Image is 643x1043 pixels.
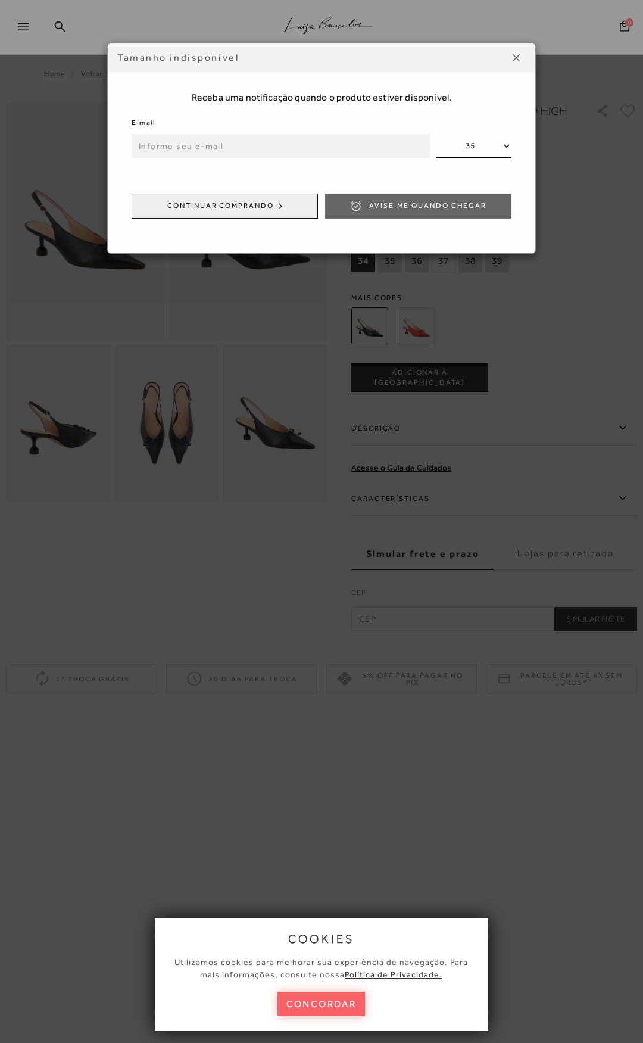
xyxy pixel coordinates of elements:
[369,201,486,211] span: Avise-me quando chegar
[513,54,520,61] img: icon-close.png
[345,970,443,979] a: Política de Privacidade.
[175,957,469,979] span: Utilizamos cookies para melhorar sua experiência de navegação. Para mais informações, consulte nossa
[132,117,155,129] label: E-mail
[277,992,366,1016] button: concordar
[132,194,318,219] button: Continuar comprando
[288,932,355,945] span: cookies
[117,51,507,64] div: Tamanho indisponível
[132,91,511,104] span: Receba uma notificação quando o produto estiver disponível.
[325,194,511,219] button: Avise-me quando chegar
[132,134,430,158] input: Informe seu e-mail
